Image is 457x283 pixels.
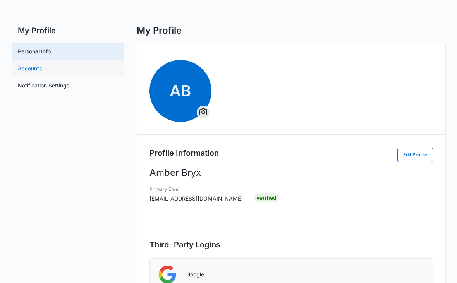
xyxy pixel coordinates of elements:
[186,271,204,278] p: Google
[383,266,429,283] iframe: Sign in with Google Button
[137,25,182,36] h1: My Profile
[254,193,279,202] div: Verified
[149,195,243,202] span: [EMAIL_ADDRESS][DOMAIN_NAME]
[149,60,211,122] span: AB
[149,166,433,180] p: Amber Bryx
[149,147,219,159] h2: Profile Information
[397,148,433,162] button: Edit Profile
[149,60,211,122] span: ABOverflow Menu
[387,266,425,283] div: Sign in with Google. Opens in new tab
[18,47,51,55] a: Personal Info
[149,239,433,250] h2: Third-Party Logins
[12,25,124,36] h2: My Profile
[18,64,42,72] a: Accounts
[197,106,210,118] button: Overflow Menu
[18,81,69,89] a: Notification Settings
[149,186,243,193] h3: Primary Email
